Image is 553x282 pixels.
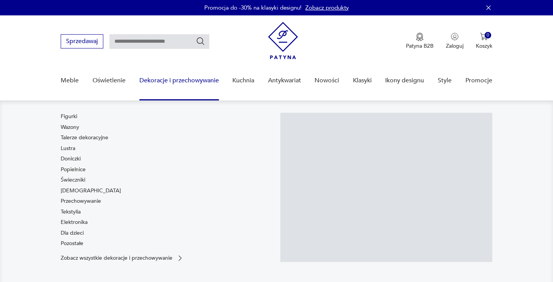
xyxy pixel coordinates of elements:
a: Elektronika [61,219,88,226]
button: Sprzedawaj [61,34,103,48]
div: 0 [485,32,491,38]
a: Style [438,66,452,95]
a: Wazony [61,123,79,131]
p: Promocja do -30% na klasyki designu! [204,4,301,12]
a: Oświetlenie [93,66,126,95]
a: Kuchnia [232,66,254,95]
img: Ikona koszyka [480,33,488,40]
a: Tekstylia [61,208,81,216]
a: Talerze dekoracyjne [61,134,108,142]
a: Przechowywanie [61,197,101,205]
a: Nowości [315,66,339,95]
p: Zobacz wszystkie dekoracje i przechowywanie [61,255,172,260]
a: Dekoracje i przechowywanie [139,66,219,95]
a: Ikona medaluPatyna B2B [406,33,434,50]
button: Zaloguj [446,33,464,50]
a: Zobacz wszystkie dekoracje i przechowywanie [61,254,184,262]
button: Patyna B2B [406,33,434,50]
a: [DEMOGRAPHIC_DATA] [61,187,121,195]
a: Popielnice [61,166,86,174]
p: Koszyk [476,42,492,50]
a: Promocje [465,66,492,95]
img: Ikonka użytkownika [451,33,459,40]
button: Szukaj [196,37,205,46]
a: Świeczniki [61,176,85,184]
a: Antykwariat [268,66,301,95]
a: Klasyki [353,66,372,95]
img: Ikona medalu [416,33,424,41]
p: Patyna B2B [406,42,434,50]
a: Doniczki [61,155,81,163]
a: Pozostałe [61,240,83,247]
a: Sprzedawaj [61,39,103,45]
a: Dla dzieci [61,229,84,237]
a: Meble [61,66,79,95]
a: Lustra [61,145,75,152]
a: Figurki [61,113,77,120]
a: Zobacz produkty [305,4,349,12]
img: Patyna - sklep z meblami i dekoracjami vintage [268,22,298,59]
button: 0Koszyk [476,33,492,50]
p: Zaloguj [446,42,464,50]
a: Ikony designu [385,66,424,95]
